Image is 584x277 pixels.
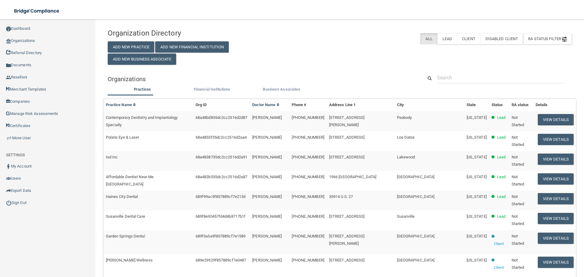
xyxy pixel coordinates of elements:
[252,175,282,179] span: [PERSON_NAME]
[196,135,247,140] span: 68a4855f35dc2cc2516d2aa4
[108,41,155,53] button: Add New Practice
[106,194,138,199] span: Haines City Dental
[397,175,435,179] span: [GEOGRAPHIC_DATA]
[467,155,487,159] span: [US_STATE]
[397,135,415,140] span: Los Gatos
[329,258,365,262] span: [STREET_ADDRESS]
[538,173,574,185] button: View Details
[397,194,435,199] span: [GEOGRAPHIC_DATA]
[6,39,11,43] img: organization-icon.f8decf85.png
[479,234,577,258] iframe: Drift Widget Chat Controller
[106,155,118,159] span: Isd Inc
[538,154,574,165] button: View Details
[397,214,415,219] span: Susanville
[437,33,457,44] label: Lead
[292,155,324,159] span: [PHONE_NUMBER]
[509,99,533,111] th: RA status
[108,76,414,82] h5: Organizations
[252,258,282,262] span: [PERSON_NAME]
[106,214,145,219] span: Susanville Dental Care
[106,115,178,127] span: Contemporary Dentistry and Implantology Specialty
[196,115,247,120] span: 68a48bd835dc2cc2516d2d87
[292,135,324,140] span: [PHONE_NUMBER]
[292,115,324,120] span: [PHONE_NUMBER]
[252,155,282,159] span: [PERSON_NAME]
[108,86,177,95] li: Practices
[497,114,506,121] p: Lead
[106,135,139,140] span: Polaris Eye & Laser
[196,194,245,199] span: 689f99ac9f857889cf7e213d
[494,264,504,271] p: Client
[196,234,245,238] span: 689f3a5a9f857889cf7e1589
[397,258,435,262] span: [GEOGRAPHIC_DATA]
[106,258,153,262] span: [PERSON_NAME] Wellness
[6,200,12,206] img: ic_power_dark.7ecde6b1.png
[457,33,480,44] label: Client
[134,87,151,92] span: Practices
[252,115,282,120] span: [PERSON_NAME]
[196,175,247,179] span: 68a482b535dc2cc2516d2a87
[464,99,489,111] th: State
[6,26,11,31] img: ic_dashboard_dark.d01f4a41.png
[467,115,487,120] span: [US_STATE]
[108,29,256,37] h4: Organization Directory
[395,99,464,111] th: City
[9,5,65,17] img: bridge_compliance_login_screen.278c3ca4.svg
[512,194,524,206] span: Not Started
[111,86,174,93] label: Practices
[252,194,282,199] span: [PERSON_NAME]
[196,155,247,159] span: 68a4838735dc2cc2516d2a91
[512,115,524,127] span: Not Started
[467,234,487,238] span: [US_STATE]
[106,234,145,238] span: Garden Springs Dental
[292,194,324,199] span: [PHONE_NUMBER]
[497,193,506,200] p: Lead
[327,99,395,111] th: Address Line 1
[397,115,412,120] span: Peabody
[329,234,365,246] span: [STREET_ADDRESS][PERSON_NAME]
[497,154,506,161] p: Lead
[106,175,154,186] span: Affordable Dentist Near Me [GEOGRAPHIC_DATA]
[252,214,282,219] span: [PERSON_NAME]
[512,155,524,167] span: Not Started
[467,214,487,219] span: [US_STATE]
[538,233,574,244] button: View Details
[512,175,524,186] span: Not Started
[562,37,567,42] img: icon-filter@2x.21656d0b.png
[196,258,246,262] span: 689e29529f857889cf7e0487
[6,188,11,193] img: icon-export.b9366987.png
[329,155,365,159] span: [STREET_ADDRESS]
[538,193,574,204] button: View Details
[420,33,437,44] label: All
[180,86,244,93] label: Financial Institutions
[247,86,316,95] li: Business Associate
[329,175,376,179] span: 1966 [GEOGRAPHIC_DATA]
[6,135,12,141] img: briefcase.64adab9b.png
[329,135,365,140] span: [STREET_ADDRESS]
[194,87,230,92] span: Financial Institutions
[252,102,280,107] a: Doctor Name
[538,257,574,268] button: View Details
[155,41,229,53] button: Add New Financial Institution
[6,75,11,80] img: ic_reseller.de258add.png
[538,134,574,145] button: View Details
[489,99,509,111] th: Status
[512,214,524,226] span: Not Started
[397,155,415,159] span: Lakewood
[497,134,506,141] p: Lead
[292,258,324,262] span: [PHONE_NUMBER]
[467,175,487,179] span: [US_STATE]
[252,135,282,140] span: [PERSON_NAME]
[528,36,567,41] span: RA Status Filter
[193,99,250,111] th: Org ID
[106,102,136,107] a: Practice Name
[292,214,324,219] span: [PHONE_NUMBER]
[108,54,176,65] button: Add New Business Associate
[538,114,574,125] button: View Details
[467,135,487,140] span: [US_STATE]
[397,234,435,238] span: [GEOGRAPHIC_DATA]
[538,213,574,224] button: View Details
[329,194,353,199] span: 35914 U.S. 27
[6,63,11,68] img: icon-documents.8dae5593.png
[480,33,523,44] label: Disabled Client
